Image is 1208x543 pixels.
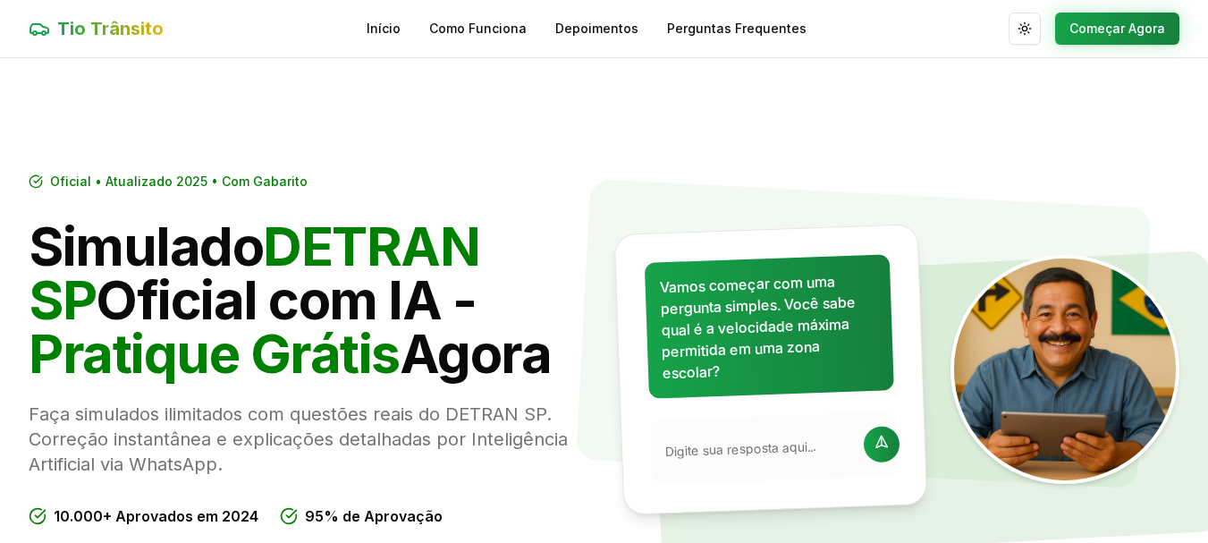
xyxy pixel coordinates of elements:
button: Começar Agora [1055,13,1179,45]
img: Tio Trânsito [950,255,1179,484]
a: Perguntas Frequentes [667,20,807,38]
a: Início [367,20,401,38]
p: Vamos começar com uma pergunta simples. Você sabe qual é a velocidade máxima permitida em uma zon... [659,269,879,384]
a: Tio Trânsito [29,16,164,41]
span: 10.000+ Aprovados em 2024 [54,505,258,527]
span: DETRAN SP [29,214,479,332]
span: Tio Trânsito [57,16,164,41]
a: Como Funciona [429,20,527,38]
p: Faça simulados ilimitados com questões reais do DETRAN SP. Correção instantânea e explicações det... [29,402,590,477]
span: Oficial • Atualizado 2025 • Com Gabarito [50,173,308,191]
input: Digite sua resposta aqui... [664,437,853,461]
span: Pratique Grátis [29,321,400,386]
h1: Simulado Oficial com IA - Agora [29,219,590,380]
a: Depoimentos [555,20,638,38]
span: 95% de Aprovação [305,505,443,527]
